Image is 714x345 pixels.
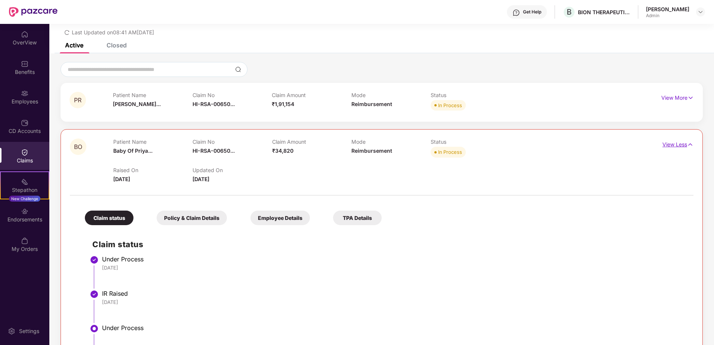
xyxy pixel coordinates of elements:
[698,9,704,15] img: svg+xml;base64,PHN2ZyBpZD0iRHJvcGRvd24tMzJ4MzIiIHhtbG5zPSJodHRwOi8vd3d3LnczLm9yZy8yMDAwL3N2ZyIgd2...
[21,119,28,127] img: svg+xml;base64,PHN2ZyBpZD0iQ0RfQWNjb3VudHMiIGRhdGEtbmFtZT0iQ0QgQWNjb3VudHMiIHhtbG5zPSJodHRwOi8vd3...
[578,9,630,16] div: BION THERAPEUTICS ([GEOGRAPHIC_DATA]) PRIVATE LIMITED
[272,147,293,154] span: ₹34,820
[272,101,294,107] span: ₹1,91,154
[102,290,686,297] div: IR Raised
[17,327,41,335] div: Settings
[661,92,694,102] p: View More
[21,178,28,186] img: svg+xml;base64,PHN2ZyB4bWxucz0iaHR0cDovL3d3dy53My5vcmcvMjAwMC9zdmciIHdpZHRoPSIyMSIgaGVpZ2h0PSIyMC...
[646,13,689,19] div: Admin
[193,167,272,173] p: Updated On
[21,90,28,97] img: svg+xml;base64,PHN2ZyBpZD0iRW1wbG95ZWVzIiB4bWxucz0iaHR0cDovL3d3dy53My5vcmcvMjAwMC9zdmciIHdpZHRoPS...
[193,147,235,154] span: HI-RSA-00650...
[65,41,83,49] div: Active
[193,92,272,98] p: Claim No
[351,92,431,98] p: Mode
[438,102,462,109] div: In Process
[272,92,351,98] p: Claim Amount
[646,6,689,13] div: [PERSON_NAME]
[662,139,693,149] p: View Less
[90,324,99,333] img: svg+xml;base64,PHN2ZyBpZD0iU3RlcC1BY3RpdmUtMzJ4MzIiIHhtbG5zPSJodHRwOi8vd3d3LnczLm9yZy8yMDAwL3N2Zy...
[21,237,28,245] img: svg+xml;base64,PHN2ZyBpZD0iTXlfT3JkZXJzIiBkYXRhLW5hbWU9Ik15IE9yZGVycyIgeG1sbnM9Imh0dHA6Ly93d3cudz...
[102,264,686,271] div: [DATE]
[687,140,693,149] img: svg+xml;base64,PHN2ZyB4bWxucz0iaHR0cDovL3d3dy53My5vcmcvMjAwMC9zdmciIHdpZHRoPSIxNyIgaGVpZ2h0PSIxNy...
[157,211,227,225] div: Policy & Claim Details
[74,97,81,103] span: PR
[351,101,392,107] span: Reimbursement
[193,139,272,145] p: Claim No
[113,139,193,145] p: Patient Name
[21,31,28,38] img: svg+xml;base64,PHN2ZyBpZD0iSG9tZSIgeG1sbnM9Imh0dHA6Ly93d3cudzMub3JnLzIwMDAvc3ZnIiB3aWR0aD0iMjAiIG...
[21,149,28,156] img: svg+xml;base64,PHN2ZyBpZD0iQ2xhaW0iIHhtbG5zPSJodHRwOi8vd3d3LnczLm9yZy8yMDAwL3N2ZyIgd2lkdGg9IjIwIi...
[90,255,99,264] img: svg+xml;base64,PHN2ZyBpZD0iU3RlcC1Eb25lLTMyeDMyIiB4bWxucz0iaHR0cDovL3d3dy53My5vcmcvMjAwMC9zdmciIH...
[523,9,541,15] div: Get Help
[9,7,58,17] img: New Pazcare Logo
[113,147,153,154] span: Baby Of Priya...
[8,327,15,335] img: svg+xml;base64,PHN2ZyBpZD0iU2V0dGluZy0yMHgyMCIgeG1sbnM9Imh0dHA6Ly93d3cudzMub3JnLzIwMDAvc3ZnIiB3aW...
[193,176,209,182] span: [DATE]
[21,60,28,68] img: svg+xml;base64,PHN2ZyBpZD0iQmVuZWZpdHMiIHhtbG5zPSJodHRwOi8vd3d3LnczLm9yZy8yMDAwL3N2ZyIgd2lkdGg9Ij...
[113,167,193,173] p: Raised On
[102,299,686,305] div: [DATE]
[9,196,40,202] div: New Challenge
[513,9,520,16] img: svg+xml;base64,PHN2ZyBpZD0iSGVscC0zMngzMiIgeG1sbnM9Imh0dHA6Ly93d3cudzMub3JnLzIwMDAvc3ZnIiB3aWR0aD...
[64,29,70,35] span: redo
[90,290,99,299] img: svg+xml;base64,PHN2ZyBpZD0iU3RlcC1Eb25lLTMyeDMyIiB4bWxucz0iaHR0cDovL3d3dy53My5vcmcvMjAwMC9zdmciIH...
[102,255,686,263] div: Under Process
[72,29,154,35] span: Last Updated on 08:41 AM[DATE]
[113,176,130,182] span: [DATE]
[431,139,510,145] p: Status
[235,66,241,72] img: svg+xml;base64,PHN2ZyBpZD0iU2VhcmNoLTMyeDMyIiB4bWxucz0iaHR0cDovL3d3dy53My5vcmcvMjAwMC9zdmciIHdpZH...
[85,211,133,225] div: Claim status
[250,211,310,225] div: Employee Details
[351,139,431,145] p: Mode
[687,94,694,102] img: svg+xml;base64,PHN2ZyB4bWxucz0iaHR0cDovL3d3dy53My5vcmcvMjAwMC9zdmciIHdpZHRoPSIxNyIgaGVpZ2h0PSIxNy...
[113,92,193,98] p: Patient Name
[272,139,351,145] p: Claim Amount
[113,101,161,107] span: [PERSON_NAME]...
[1,186,49,194] div: Stepathon
[438,148,462,156] div: In Process
[92,238,686,251] h2: Claim status
[74,144,82,150] span: BO
[193,101,235,107] span: HI-RSA-00650...
[567,7,572,16] span: B
[431,92,510,98] p: Status
[333,211,382,225] div: TPA Details
[351,147,392,154] span: Reimbursement
[102,324,686,332] div: Under Process
[107,41,127,49] div: Closed
[21,208,28,215] img: svg+xml;base64,PHN2ZyBpZD0iRW5kb3JzZW1lbnRzIiB4bWxucz0iaHR0cDovL3d3dy53My5vcmcvMjAwMC9zdmciIHdpZH...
